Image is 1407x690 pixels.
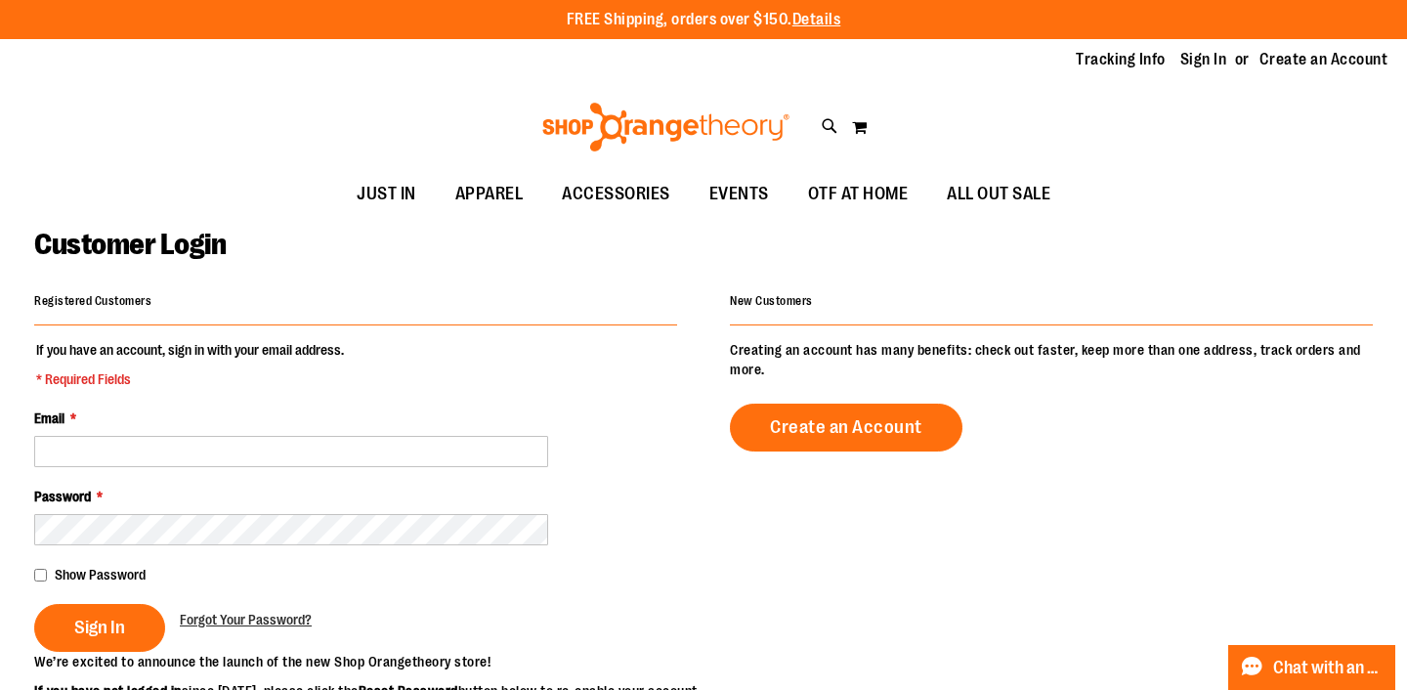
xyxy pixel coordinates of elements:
[1076,49,1166,70] a: Tracking Info
[34,228,226,261] span: Customer Login
[34,652,703,671] p: We’re excited to announce the launch of the new Shop Orangetheory store!
[36,369,344,389] span: * Required Fields
[808,172,909,216] span: OTF AT HOME
[730,404,962,452] a: Create an Account
[34,604,165,652] button: Sign In
[730,294,813,308] strong: New Customers
[180,610,312,629] a: Forgot Your Password?
[455,172,524,216] span: APPAREL
[539,103,792,151] img: Shop Orangetheory
[1259,49,1388,70] a: Create an Account
[709,172,769,216] span: EVENTS
[34,340,346,389] legend: If you have an account, sign in with your email address.
[1273,659,1384,677] span: Chat with an Expert
[730,340,1373,379] p: Creating an account has many benefits: check out faster, keep more than one address, track orders...
[74,617,125,638] span: Sign In
[357,172,416,216] span: JUST IN
[567,9,841,31] p: FREE Shipping, orders over $150.
[34,294,151,308] strong: Registered Customers
[1228,645,1396,690] button: Chat with an Expert
[947,172,1050,216] span: ALL OUT SALE
[55,567,146,582] span: Show Password
[792,11,841,28] a: Details
[34,410,64,426] span: Email
[180,612,312,627] span: Forgot Your Password?
[770,416,922,438] span: Create an Account
[1180,49,1227,70] a: Sign In
[562,172,670,216] span: ACCESSORIES
[34,489,91,504] span: Password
